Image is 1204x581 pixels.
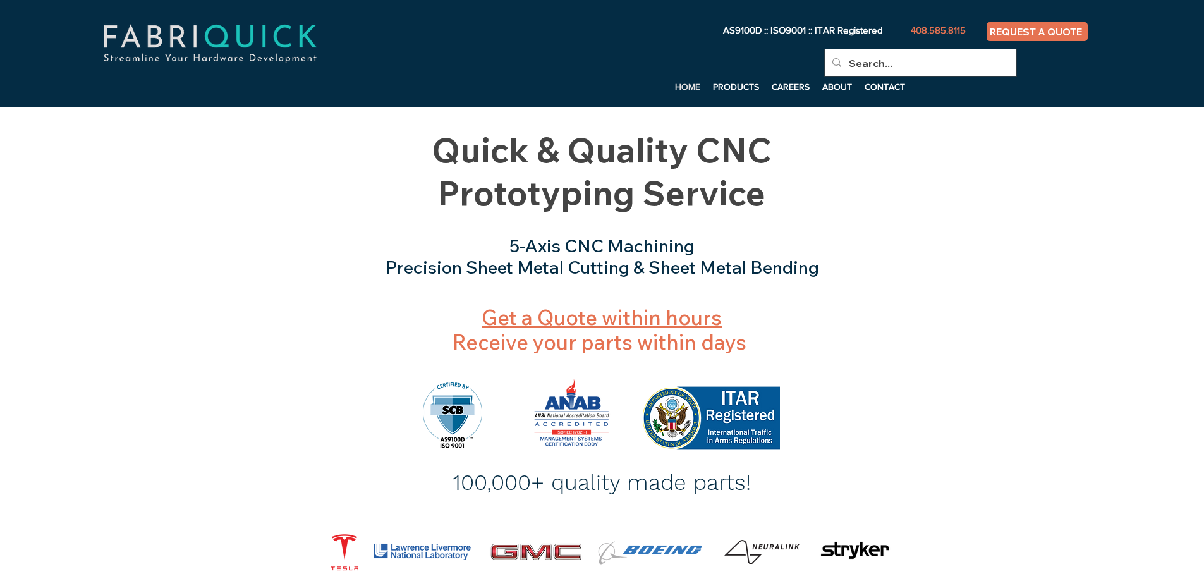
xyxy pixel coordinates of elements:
[858,77,912,96] a: CONTACT
[386,235,819,278] span: 5-Axis CNC Machining Precision Sheet Metal Cutting & Sheet Metal Bending
[643,386,780,450] img: ITAR Registered.png
[304,525,385,579] img: Tesla,_Inc.-Logo.wine.png
[811,521,899,580] img: Stryker_Corporation-Logo.wine.png
[483,537,588,566] img: gmc-logo.png
[57,10,363,77] img: fabriquick-logo-colors-adjusted.png
[482,305,722,330] a: Get a Quote within hours
[911,25,966,35] span: 408.585.8115
[432,128,772,214] span: Quick & Quality CNC Prototyping Service
[373,542,471,561] img: LLNL-logo.png
[423,382,482,450] img: AS9100D and ISO 9001 Mark.png
[529,376,616,450] img: ANAB-MS-CB-3C.png
[987,22,1088,41] a: REQUEST A QUOTE
[765,77,816,96] a: CAREERS
[669,77,707,96] a: HOME
[453,305,746,354] span: Receive your parts within days
[707,77,765,96] a: PRODUCTS
[471,77,912,96] nav: Site
[849,49,990,77] input: Search...
[724,540,800,564] img: Neuralink_Logo.png
[453,469,751,496] span: 100,000+ quality made parts!
[595,538,705,567] img: 58ee8d113545163ec1942cd3.png
[990,26,1082,38] span: REQUEST A QUOTE
[816,77,858,96] a: ABOUT
[723,25,882,35] span: AS9100D :: ISO9001 :: ITAR Registered
[858,77,911,96] p: CONTACT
